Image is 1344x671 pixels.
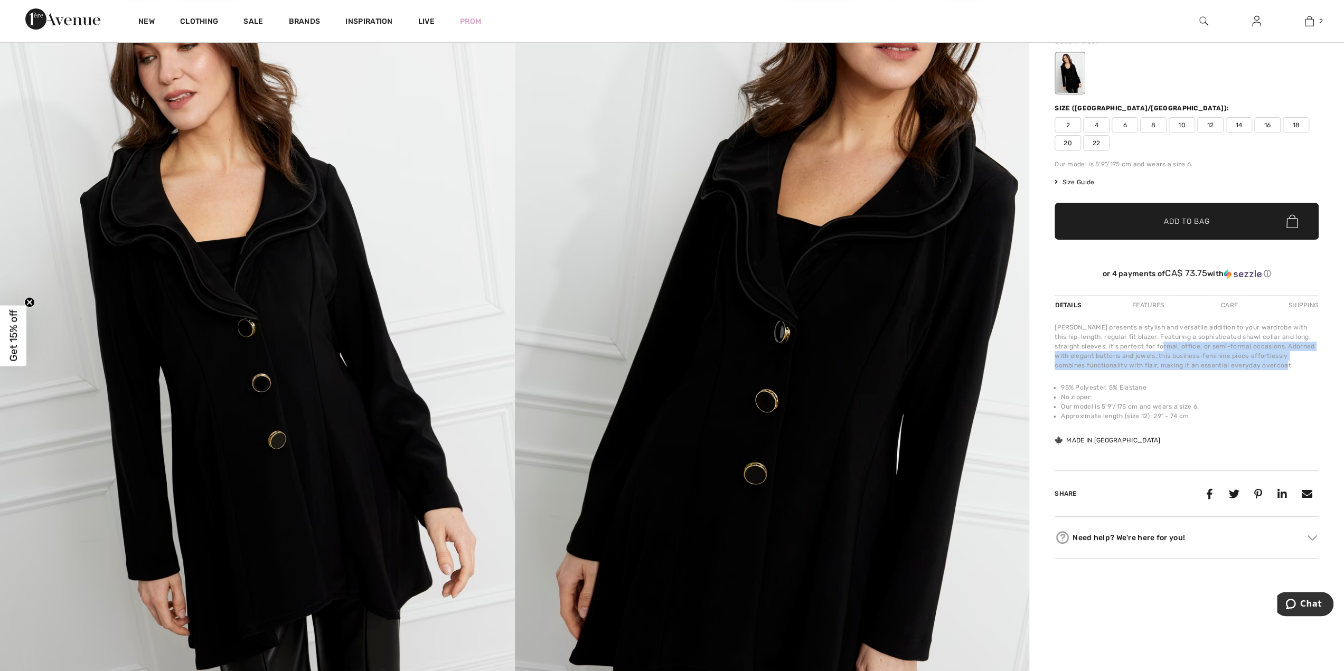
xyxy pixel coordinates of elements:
[1277,592,1333,618] iframe: Opens a widget where you can chat to one of our agents
[7,310,20,362] span: Get 15% off
[1244,15,1270,28] a: Sign In
[1123,296,1173,315] div: Features
[1252,15,1261,27] img: My Info
[1055,490,1077,497] span: Share
[289,17,321,28] a: Brands
[1112,117,1138,133] span: 6
[1055,203,1319,240] button: Add to Bag
[1286,214,1298,228] img: Bag.svg
[1055,268,1319,279] div: or 4 payments of with
[1226,117,1252,133] span: 14
[1055,103,1231,113] div: Size ([GEOGRAPHIC_DATA]/[GEOGRAPHIC_DATA]):
[1319,16,1323,26] span: 2
[1055,135,1081,151] span: 20
[1283,117,1309,133] span: 18
[1055,323,1319,370] div: [PERSON_NAME] presents a stylish and versatile addition to your wardrobe with this hip-length, re...
[345,17,392,28] span: Inspiration
[1224,269,1262,279] img: Sezzle
[1055,530,1319,545] div: Need help? We're here for you!
[24,297,35,307] button: Close teaser
[1305,15,1314,27] img: My Bag
[418,16,435,27] a: Live
[1055,117,1081,133] span: 2
[1308,535,1317,541] img: Arrow2.svg
[1056,53,1084,93] div: Black
[1055,436,1161,445] div: Made in [GEOGRAPHIC_DATA]
[1197,117,1224,133] span: 12
[1165,268,1207,278] span: CA$ 73.75
[25,8,100,30] img: 1ère Avenue
[138,17,155,28] a: New
[1140,117,1167,133] span: 8
[1055,177,1094,187] span: Size Guide
[1083,135,1110,151] span: 22
[180,17,218,28] a: Clothing
[1283,15,1335,27] a: 2
[1212,296,1247,315] div: Care
[1055,159,1319,169] div: Our model is 5'9"/175 cm and wears a size 6.
[1061,411,1319,421] li: Approximate length (size 12): 29" - 74 cm
[1055,268,1319,282] div: or 4 payments ofCA$ 73.75withSezzle Click to learn more about Sezzle
[1254,117,1281,133] span: 16
[1061,392,1319,402] li: No zipper
[460,16,481,27] a: Prom
[1169,117,1195,133] span: 10
[1083,117,1110,133] span: 4
[1199,15,1208,27] img: search the website
[1055,296,1084,315] div: Details
[1164,216,1209,227] span: Add to Bag
[1286,296,1319,315] div: Shipping
[243,17,263,28] a: Sale
[1061,383,1319,392] li: 95% Polyester, 5% Elastane
[1061,402,1319,411] li: Our model is 5'9"/175 cm and wears a size 6.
